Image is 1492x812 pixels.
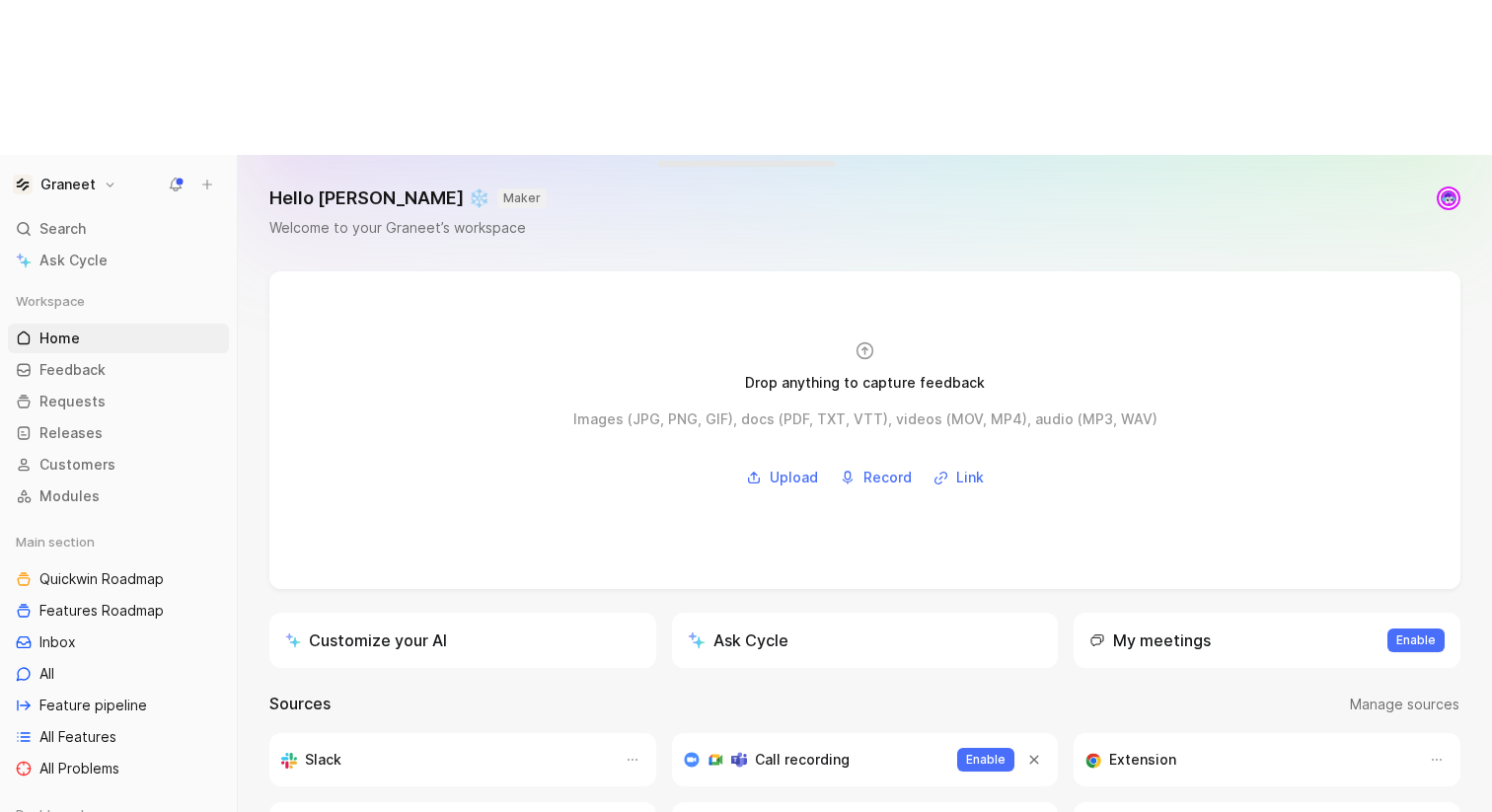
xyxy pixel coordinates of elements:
a: Customers [8,450,229,480]
span: Enable [1396,630,1436,650]
span: Search [39,217,86,241]
button: Upload [739,463,825,492]
div: Main sectionQuickwin RoadmapFeatures RoadmapInboxAllFeature pipelineAll FeaturesAll Problems [8,527,229,783]
span: Requests [39,392,106,411]
button: Link [927,463,991,492]
span: Link [956,466,984,489]
div: Customize your AI [285,628,447,652]
button: Manage sources [1349,692,1460,717]
div: Main section [8,527,229,556]
div: Record & transcribe meetings from Zoom, Meet & Teams. [684,748,942,772]
span: Manage sources [1350,693,1459,716]
a: All [8,659,229,689]
h2: Sources [269,692,331,717]
span: Ask Cycle [39,249,108,272]
button: Enable [1387,628,1445,652]
span: Upload [770,466,818,489]
span: Customers [39,455,115,475]
span: Enable [966,750,1006,770]
div: Welcome to your Graneet’s workspace [269,216,547,240]
a: Requests [8,387,229,416]
span: All [39,664,54,684]
div: Images (JPG, PNG, GIF), docs (PDF, TXT, VTT), videos (MOV, MP4), audio (MP3, WAV) [573,407,1157,431]
span: Home [39,329,80,348]
span: All Features [39,727,116,747]
a: All Features [8,722,229,752]
span: Quickwin Roadmap [39,569,164,589]
span: Feedback [39,360,106,380]
a: Feedback [8,355,229,385]
a: Features Roadmap [8,596,229,626]
div: Capture feedback from anywhere on the web [1085,748,1409,772]
h3: Slack [305,748,341,772]
div: Workspace [8,286,229,316]
button: Enable [957,748,1014,772]
a: Feature pipeline [8,691,229,720]
a: Ask Cycle [8,246,229,275]
div: Sync your customers, send feedback and get updates in Slack [281,748,605,772]
div: My meetings [1089,628,1211,652]
div: Ask Cycle [688,628,788,652]
a: Home [8,324,229,353]
h3: Call recording [755,748,850,772]
button: GraneetGraneet [8,171,121,198]
button: Record [833,463,919,492]
span: Features Roadmap [39,601,164,621]
h1: Hello [PERSON_NAME] ❄️ [269,186,547,210]
span: Main section [16,532,95,552]
span: Inbox [39,632,76,652]
div: Drop anything to capture feedback [745,371,985,395]
span: Releases [39,423,103,443]
div: Search [8,214,229,244]
h1: Graneet [40,176,96,193]
img: Graneet [13,175,33,194]
span: All Problems [39,759,119,778]
span: Record [863,466,912,489]
img: avatar [1439,188,1458,208]
a: Modules [8,481,229,511]
h3: Extension [1109,748,1176,772]
button: Ask Cycle [672,613,1059,668]
a: All Problems [8,754,229,783]
a: Releases [8,418,229,448]
a: Quickwin Roadmap [8,564,229,594]
span: Workspace [16,291,85,311]
a: Customize your AI [269,613,656,668]
span: Feature pipeline [39,696,147,715]
span: Modules [39,486,100,506]
a: Inbox [8,627,229,657]
button: MAKER [497,188,547,208]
